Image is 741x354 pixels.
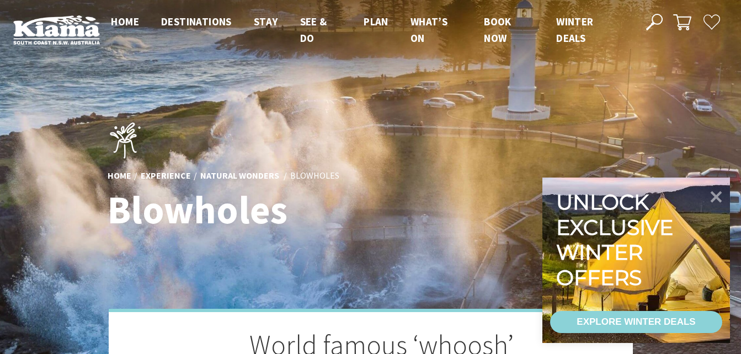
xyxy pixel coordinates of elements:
span: Destinations [161,15,232,28]
span: Plan [364,15,388,28]
li: Blowholes [290,169,339,183]
div: Unlock exclusive winter offers [556,190,678,290]
span: Home [111,15,139,28]
a: EXPLORE WINTER DEALS [550,311,722,333]
span: Book now [484,15,511,45]
span: See & Do [300,15,327,45]
a: Experience [141,170,191,182]
h1: Blowholes [108,189,419,231]
img: Kiama Logo [13,15,100,45]
span: Winter Deals [556,15,593,45]
span: What’s On [411,15,447,45]
div: EXPLORE WINTER DEALS [577,311,695,333]
a: Natural Wonders [200,170,279,182]
span: Stay [254,15,278,28]
nav: Main Menu [100,13,633,47]
a: Home [108,170,131,182]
